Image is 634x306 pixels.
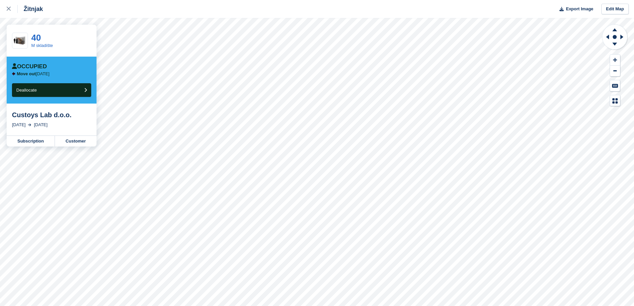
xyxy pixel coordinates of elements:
[610,55,620,66] button: Zoom In
[16,88,37,93] span: Deallocate
[12,72,15,76] img: arrow-left-icn-90495f2de72eb5bd0bd1c3c35deca35cc13f817d75bef06ecd7c0b315636ce7e.svg
[12,83,91,97] button: Deallocate
[12,63,47,70] div: Occupied
[31,43,53,48] a: M skladište
[34,122,48,128] div: [DATE]
[17,71,50,77] p: [DATE]
[12,35,28,47] img: 60-sqft-unit.jpg
[28,124,31,126] img: arrow-right-light-icn-cde0832a797a2874e46488d9cf13f60e5c3a73dbe684e267c42b8395dfbc2abf.svg
[18,5,43,13] div: Žitnjak
[555,4,593,15] button: Export Image
[55,136,97,147] a: Customer
[12,111,91,119] div: Custoys Lab d.o.o.
[610,66,620,77] button: Zoom Out
[12,122,26,128] div: [DATE]
[601,4,629,15] a: Edit Map
[566,6,593,12] span: Export Image
[17,71,36,76] span: Move out
[31,33,41,43] a: 40
[610,95,620,106] button: Map Legend
[610,80,620,91] button: Keyboard Shortcuts
[7,136,55,147] a: Subscription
